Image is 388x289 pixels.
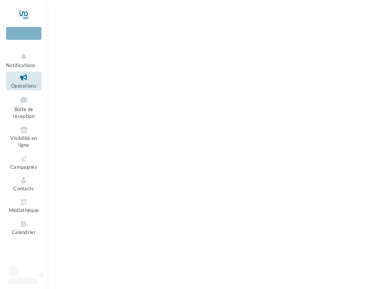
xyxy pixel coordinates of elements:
span: Contacts [13,185,34,192]
span: Campagnes [10,164,37,170]
span: Médiathèque [9,207,39,214]
span: Boîte de réception [13,106,35,119]
a: Opérations [6,72,41,90]
span: Calendrier [12,229,36,235]
a: Calendrier [6,218,41,237]
a: Médiathèque [6,196,41,215]
a: Boîte de réception [6,93,41,121]
a: Contacts [6,174,41,193]
a: Campagnes [6,153,41,171]
span: Opérations [11,83,36,89]
span: Visibilité en ligne [10,135,37,148]
div: Nouvelle campagne [6,27,41,40]
span: Notifications [6,62,35,68]
a: Visibilité en ligne [6,124,41,150]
